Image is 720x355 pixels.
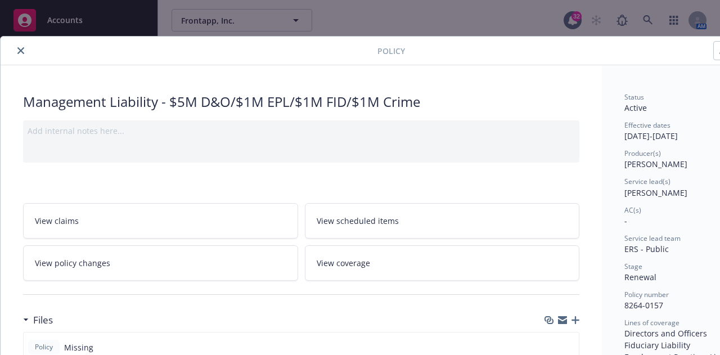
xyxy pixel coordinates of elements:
span: ERS - Public [624,244,669,254]
span: Policy [33,342,55,352]
span: [PERSON_NAME] [624,159,687,169]
span: 8264-0157 [624,300,663,311]
span: Active [624,102,647,113]
span: Service lead team [624,233,681,243]
span: [PERSON_NAME] [624,187,687,198]
span: - [624,215,627,226]
span: Missing [64,341,93,353]
span: View claims [35,215,79,227]
div: Management Liability - $5M D&O/$1M EPL/$1M FID/$1M Crime [23,92,579,111]
span: Policy [377,45,405,57]
span: View scheduled items [317,215,399,227]
span: View policy changes [35,257,110,269]
span: Stage [624,262,642,271]
span: Status [624,92,644,102]
span: Effective dates [624,120,670,130]
span: Service lead(s) [624,177,670,186]
span: AC(s) [624,205,641,215]
span: Policy number [624,290,669,299]
a: View scheduled items [305,203,580,239]
h3: Files [33,313,53,327]
div: Files [23,313,53,327]
span: Lines of coverage [624,318,679,327]
a: View policy changes [23,245,298,281]
button: close [14,44,28,57]
div: Add internal notes here... [28,125,575,137]
a: View coverage [305,245,580,281]
span: Renewal [624,272,656,282]
span: Producer(s) [624,149,661,158]
span: View coverage [317,257,370,269]
a: View claims [23,203,298,239]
